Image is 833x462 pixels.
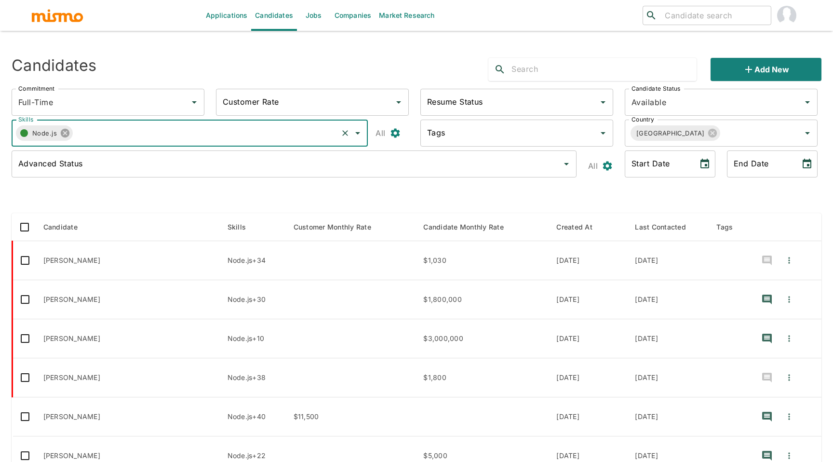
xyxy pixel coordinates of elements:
[392,95,405,109] button: Open
[36,280,220,319] td: [PERSON_NAME]
[228,334,278,343] p: Node.js, ITIL, Data Protection, JavaScript, Python, Data Analysis, SQL, CSS, HTML, POWER BI, Tableau
[779,249,800,272] button: Quick Actions
[549,241,627,280] td: [DATE]
[631,84,680,93] label: Candidate Status
[661,9,767,22] input: Candidate search
[556,221,605,233] span: Created At
[228,451,278,461] p: Node.js, GraphQL, React, TypeScript, AWS, Docker, LLM, AI, WebSocket , PostgreSQL, NextJS, Expres...
[286,397,416,436] td: $11,500
[801,126,814,140] button: Open
[709,213,748,241] th: Tags
[695,154,714,174] button: Choose date
[625,150,691,177] input: MM/DD/YYYY
[488,58,511,81] button: search
[36,241,220,280] td: [PERSON_NAME]
[416,358,549,397] td: $1,800
[549,397,627,436] td: [DATE]
[31,8,84,23] img: logo
[627,397,709,436] td: [DATE]
[627,280,709,319] td: [DATE]
[755,366,779,389] button: recent-notes
[376,126,385,140] p: All
[36,358,220,397] td: [PERSON_NAME]
[711,58,821,81] button: Add new
[549,319,627,358] td: [DATE]
[801,95,814,109] button: Open
[18,115,33,123] label: Skills
[36,397,220,436] td: [PERSON_NAME]
[220,213,286,241] th: Skills
[416,319,549,358] td: $3,000,000
[416,280,549,319] td: $1,800,000
[755,288,779,311] button: recent-notes
[631,115,654,123] label: Country
[228,295,278,304] p: Node.js, Data Migration, POWER BI, Microsoft Power Automate, Power Automate, ETL, SQL, API, Pytho...
[423,221,516,233] span: Candidate Monthly Rate
[727,150,793,177] input: MM/DD/YYYY
[631,125,720,141] div: [GEOGRAPHIC_DATA]
[560,157,573,171] button: Open
[755,249,779,272] button: recent-notes
[755,405,779,428] button: recent-notes
[12,56,97,75] h4: Candidates
[18,84,54,93] label: Commitment
[351,126,364,140] button: Open
[549,358,627,397] td: [DATE]
[596,95,610,109] button: Open
[627,213,709,241] th: Last Contacted
[797,154,817,174] button: Choose date
[779,366,800,389] button: Quick Actions
[779,288,800,311] button: Quick Actions
[228,256,278,265] p: Node.js, Visual Studio, API, Bootstrap, Python, HTML, HTML5, ASP.NET, MySQL, Java, Spring, .NET, ...
[228,373,278,382] p: Node.js, .NET, Visual Studio, API, C#, Entity Framework, Git, GraphQL, Ionic, JavaScript, Laravel...
[32,128,63,139] span: Node.js
[416,241,549,280] td: $1,030
[36,319,220,358] td: [PERSON_NAME]
[43,221,90,233] span: Candidate
[755,327,779,350] button: recent-notes
[188,95,201,109] button: Open
[777,6,796,25] img: Paola Pacheco
[627,241,709,280] td: [DATE]
[596,126,610,140] button: Open
[294,221,384,233] span: Customer Monthly Rate
[511,62,697,77] input: Search
[549,280,627,319] td: [DATE]
[631,128,710,139] span: [GEOGRAPHIC_DATA]
[588,159,598,173] p: All
[228,412,278,421] p: Node.js, C#, CI/CD, React, Agile, NextJS, Tailwind CSS, Postman, Cypress, Playwright, CSS, ASP.NE...
[16,125,73,141] div: Node.js
[779,405,800,428] button: Quick Actions
[627,319,709,358] td: [DATE]
[627,358,709,397] td: [DATE]
[338,126,352,140] button: Clear
[779,327,800,350] button: Quick Actions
